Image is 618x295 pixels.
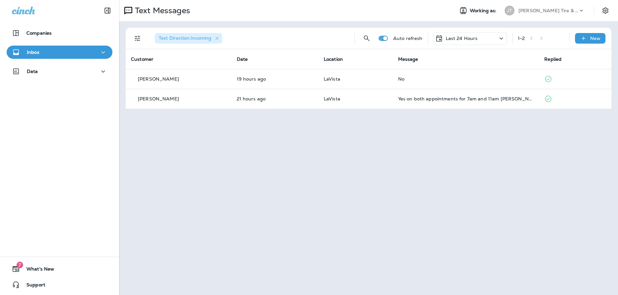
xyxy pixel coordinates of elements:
[98,4,117,17] button: Collapse Sidebar
[505,6,515,16] div: JT
[7,26,112,40] button: Companies
[237,76,313,82] p: Sep 7, 2025 01:07 PM
[544,56,561,62] span: Replied
[138,96,179,101] p: [PERSON_NAME]
[599,5,611,17] button: Settings
[20,282,45,290] span: Support
[237,96,313,101] p: Sep 7, 2025 10:48 AM
[27,69,38,74] p: Data
[398,96,534,101] div: Yes on both appointments for 7am and 11am John.
[360,32,373,45] button: Search Messages
[398,76,534,82] div: No
[324,96,340,102] span: LaVista
[7,262,112,276] button: 7What's New
[398,56,418,62] span: Message
[138,76,179,82] p: [PERSON_NAME]
[518,36,525,41] div: 1 - 2
[518,8,578,13] p: [PERSON_NAME] Tire & Auto
[17,262,23,268] span: 7
[27,50,39,55] p: Inbox
[393,36,423,41] p: Auto refresh
[131,32,144,45] button: Filters
[155,33,222,44] div: Text Direction:Incoming
[132,6,190,16] p: Text Messages
[237,56,248,62] span: Date
[470,8,498,14] span: Working as:
[324,76,340,82] span: LaVista
[131,56,153,62] span: Customer
[7,46,112,59] button: Inbox
[26,30,52,36] p: Companies
[7,65,112,78] button: Data
[590,36,600,41] p: New
[20,266,54,274] span: What's New
[159,35,211,41] span: Text Direction : Incoming
[324,56,343,62] span: Location
[446,36,478,41] p: Last 24 Hours
[7,278,112,291] button: Support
